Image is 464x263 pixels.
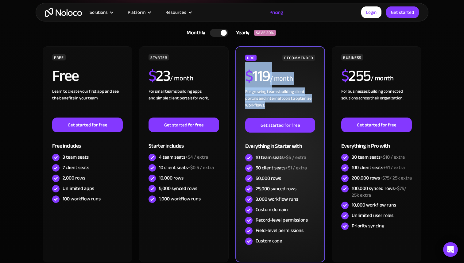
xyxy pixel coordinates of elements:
div: 25,000 synced rows [256,185,296,192]
div: 10 client seats [159,164,214,171]
div: Unlimited apps [63,185,94,192]
span: $ [149,61,156,90]
div: RECOMMENDED [282,55,315,61]
div: Everything in Starter with [245,133,315,153]
div: 3 team seats [63,154,89,161]
div: 100 client seats [352,164,405,171]
span: +$75/ 25k extra [352,184,406,200]
div: Platform [128,8,145,16]
div: 7 client seats [63,164,89,171]
a: Get started for free [245,118,315,133]
h2: Free [52,68,79,83]
div: Monthly [179,28,210,37]
div: PRO [245,55,257,61]
span: +$10 / extra [381,153,405,162]
a: Pricing [262,8,291,16]
span: +$1 / extra [285,163,307,172]
h2: 255 [341,68,371,83]
div: 4 team seats [159,154,208,161]
h2: 23 [149,68,170,83]
div: Solutions [90,8,108,16]
span: +$6 / extra [284,153,306,162]
div: 10,000 workflow runs [352,202,396,208]
div: Learn to create your first app and see the benefits in your team ‍ [52,88,123,118]
div: Open Intercom Messenger [443,242,458,257]
span: +$75/ 25k extra [380,173,412,183]
div: 50,000 rows [256,175,281,182]
div: Custom domain [256,206,288,213]
div: Platform [120,8,158,16]
div: Starter includes [149,132,219,152]
div: Everything in Pro with [341,132,412,152]
div: STARTER [149,54,169,60]
div: 3,000 workflow runs [256,196,298,203]
a: Get started [386,6,419,18]
div: 30 team seats [352,154,405,161]
span: +$0.5 / extra [188,163,214,172]
div: 10,000 rows [159,175,184,181]
div: 200,000 rows [352,175,412,181]
a: Get started for free [341,118,412,132]
div: For small teams building apps and simple client portals for work. ‍ [149,88,219,118]
div: FREE [52,54,66,60]
div: 2,000 rows [63,175,85,181]
div: Custom code [256,238,282,244]
a: Login [361,6,381,18]
span: $ [245,62,253,91]
div: Record-level permissions [256,217,308,223]
div: 5,000 synced rows [159,185,197,192]
div: 1,000 workflow runs [159,195,201,202]
div: Resources [158,8,199,16]
a: Get started for free [52,118,123,132]
div: Resources [165,8,186,16]
div: 50 client seats [256,164,307,171]
div: 100 workflow runs [63,195,101,202]
a: home [45,8,82,17]
div: 100,000 synced rows [352,185,412,199]
div: SAVE 20% [254,30,276,36]
div: For businesses building connected solutions across their organization. ‍ [341,88,412,118]
div: Unlimited user roles [352,212,393,219]
div: / month [170,74,193,83]
div: Solutions [82,8,120,16]
div: Free includes [52,132,123,152]
h2: 119 [245,68,270,84]
div: Field-level permissions [256,227,304,234]
span: +$1 / extra [383,163,405,172]
div: / month [270,74,293,84]
div: BUSINESS [341,54,363,60]
div: 10 team seats [256,154,306,161]
div: Yearly [228,28,254,37]
div: Priority syncing [352,222,384,229]
div: / month [371,74,394,83]
a: Get started for free [149,118,219,132]
div: For growing teams building client portals and internal tools to optimize workflows. [245,88,315,118]
span: +$4 / extra [185,153,208,162]
span: $ [341,61,349,90]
